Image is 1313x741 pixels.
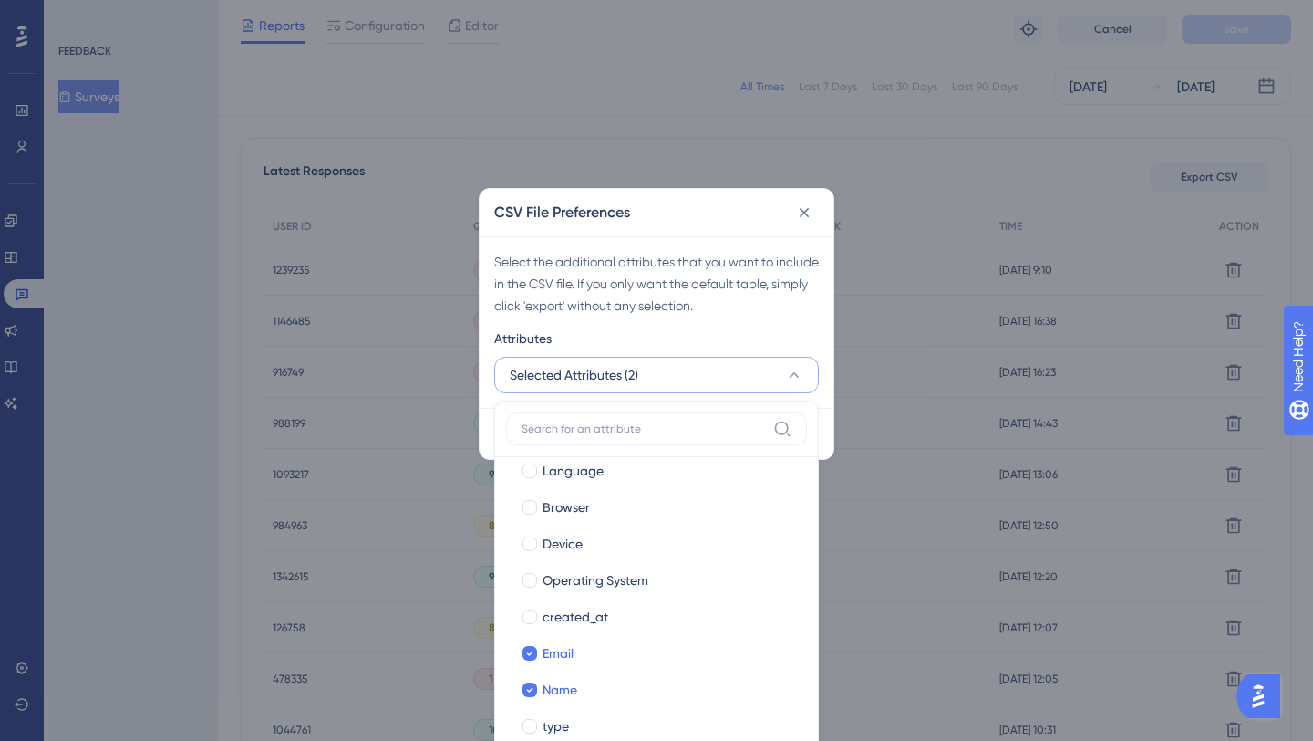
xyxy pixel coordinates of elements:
div: Select the additional attributes that you want to include in the CSV file. If you only want the d... [494,251,819,317]
input: Search for an attribute [522,422,766,436]
span: Need Help? [43,5,114,26]
span: Language [543,460,604,482]
span: type [543,715,569,737]
h2: CSV File Preferences [494,202,630,224]
iframe: UserGuiding AI Assistant Launcher [1236,669,1291,724]
span: Device [543,533,583,555]
span: Selected Attributes (2) [510,364,638,386]
span: Browser [543,496,590,518]
span: Email [543,642,574,664]
span: Attributes [494,328,552,350]
span: created_at [543,606,608,628]
span: Name [543,679,577,701]
span: Operating System [543,569,648,591]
